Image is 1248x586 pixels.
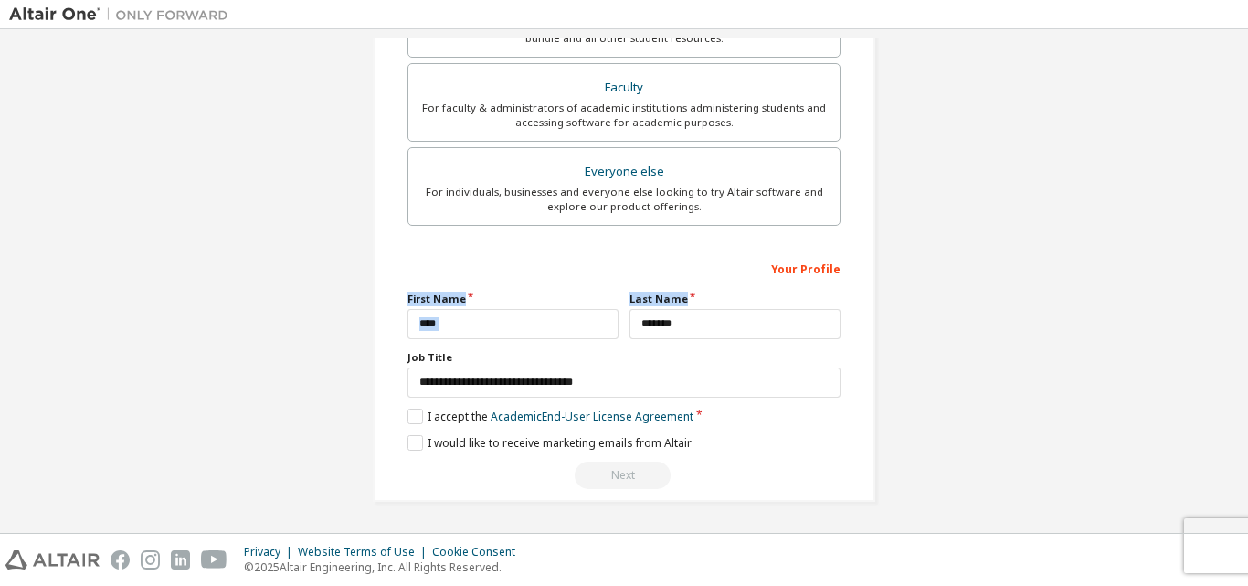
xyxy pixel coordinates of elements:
[407,253,841,282] div: Your Profile
[491,409,693,424] a: Academic End-User License Agreement
[111,550,130,570] img: facebook.svg
[407,292,619,306] label: First Name
[419,185,829,214] div: For individuals, businesses and everyone else looking to try Altair software and explore our prod...
[432,545,526,559] div: Cookie Consent
[407,350,841,365] label: Job Title
[407,435,692,451] label: I would like to receive marketing emails from Altair
[419,75,829,101] div: Faculty
[629,292,841,306] label: Last Name
[141,550,160,570] img: instagram.svg
[244,545,298,559] div: Privacy
[298,545,432,559] div: Website Terms of Use
[419,159,829,185] div: Everyone else
[171,550,190,570] img: linkedin.svg
[201,550,227,570] img: youtube.svg
[419,101,829,130] div: For faculty & administrators of academic institutions administering students and accessing softwa...
[5,550,100,570] img: altair_logo.svg
[407,409,693,424] label: I accept the
[244,559,526,575] p: © 2025 Altair Engineering, Inc. All Rights Reserved.
[9,5,238,24] img: Altair One
[407,462,841,489] div: Provide a valid email to continue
